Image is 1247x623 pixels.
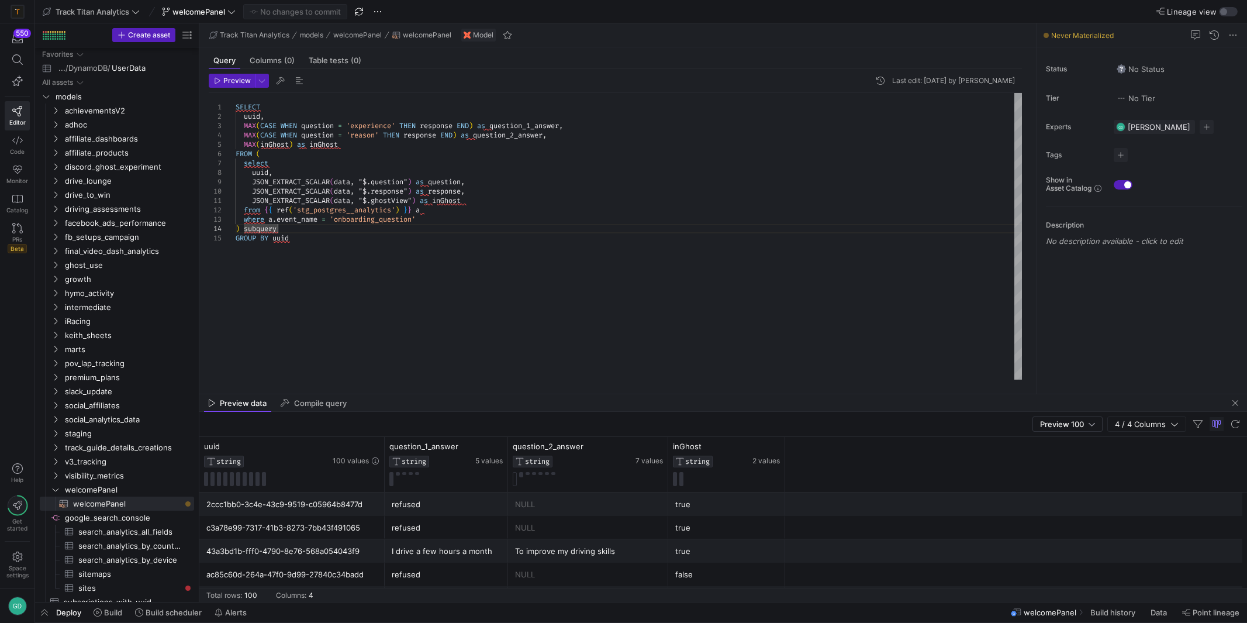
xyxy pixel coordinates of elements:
[5,491,30,536] button: Getstarted
[1193,608,1239,617] span: Point lineage
[244,112,260,121] span: uuid
[56,90,192,104] span: models
[40,553,194,567] a: search_analytics_by_device​​​​​​​​​
[8,597,27,615] div: GD
[559,121,563,130] span: ,
[1167,7,1217,16] span: Lineage view
[209,177,222,187] div: 9
[213,57,236,64] span: Query
[40,384,194,398] div: Press SPACE to select this row.
[268,168,272,177] span: ,
[515,493,661,516] div: NULL
[40,216,194,230] div: Press SPACE to select this row.
[40,202,194,216] div: Press SPACE to select this row.
[297,28,326,42] button: models
[333,457,369,465] span: 100 values
[416,187,424,196] span: as
[252,177,330,187] span: JSON_EXTRACT_SCALAR
[58,61,110,75] span: .../DynamoDB/
[461,187,465,196] span: ,
[407,205,412,215] span: }
[515,517,661,539] div: NULL
[209,149,222,159] div: 6
[159,4,239,19] button: welcomePanel
[204,442,220,451] span: uuid
[40,469,194,483] div: Press SPACE to select this row.
[346,130,379,140] span: 'reason'
[513,442,583,451] span: question_2_answer
[1046,65,1104,73] span: Status
[65,104,192,118] span: achievementsV2
[330,187,334,196] span: (
[675,563,778,586] div: false
[244,140,256,149] span: MAX
[78,581,181,595] span: sites​​​​​​​​​
[515,563,661,586] div: NULL
[289,205,293,215] span: (
[209,233,222,243] div: 15
[6,206,28,214] span: Catalog
[220,400,267,407] span: Preview data
[281,130,297,140] span: WHEN
[65,146,192,160] span: affiliate_products
[685,457,710,466] span: STRING
[112,28,175,42] button: Create asset
[350,187,354,196] span: ,
[40,370,194,384] div: Press SPACE to select this row.
[412,196,416,205] span: )
[64,596,181,609] span: subscriptions_with_uuid​​​​​​​​​​
[65,301,192,314] span: intermediate
[209,130,222,140] div: 4
[10,148,25,155] span: Code
[333,31,382,39] span: welcomePanel
[256,149,260,159] span: (
[209,196,222,205] div: 11
[40,511,194,525] a: google_search_console​​​​​​​​
[322,215,326,224] span: =
[5,546,30,584] a: Spacesettings
[236,224,240,233] span: )
[256,121,260,130] span: (
[209,74,255,88] button: Preview
[209,121,222,130] div: 3
[477,121,485,130] span: as
[264,205,268,215] span: {
[1145,603,1175,622] button: Data
[260,130,277,140] span: CASE
[40,497,194,511] div: Press SPACE to select this row.
[9,119,26,126] span: Editor
[289,140,293,149] span: )
[392,540,501,563] div: I drive a few hours a month
[464,32,471,39] img: undefined
[675,517,778,539] div: true
[112,61,146,75] span: UserData
[88,603,127,622] button: Build
[461,177,465,187] span: ,
[1116,122,1125,132] div: GD
[65,511,192,525] span: google_search_console​​​​​​​​
[301,130,334,140] span: question
[1114,91,1158,106] button: No tierNo Tier
[40,61,194,75] a: .../DynamoDB/UserData
[260,121,277,130] span: CASE
[65,160,192,174] span: discord_ghost_experiment
[65,427,192,440] span: staging
[244,121,256,130] span: MAX
[12,6,23,18] img: https://storage.googleapis.com/y42-prod-data-exchange/images/M4PIZmlr0LOyhR8acEy9Mp195vnbki1rrADR...
[277,215,317,224] span: event_name
[40,300,194,314] div: Press SPACE to select this row.
[1117,64,1126,74] img: No status
[40,328,194,342] div: Press SPACE to select this row.
[40,497,194,511] a: welcomePanel​​​​​​​​​​
[1115,419,1170,429] span: 4 / 4 Columns
[206,563,378,586] div: ac85c60d-264a-47f0-9d99-27840c34badd
[40,160,194,174] div: Press SPACE to select this row.
[1114,61,1167,77] button: No statusNo Status
[301,121,334,130] span: question
[206,28,292,42] button: Track Titan Analytics
[65,188,192,202] span: drive_to_win
[350,177,354,187] span: ,
[403,130,436,140] span: response
[40,230,194,244] div: Press SPACE to select this row.
[244,215,264,224] span: where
